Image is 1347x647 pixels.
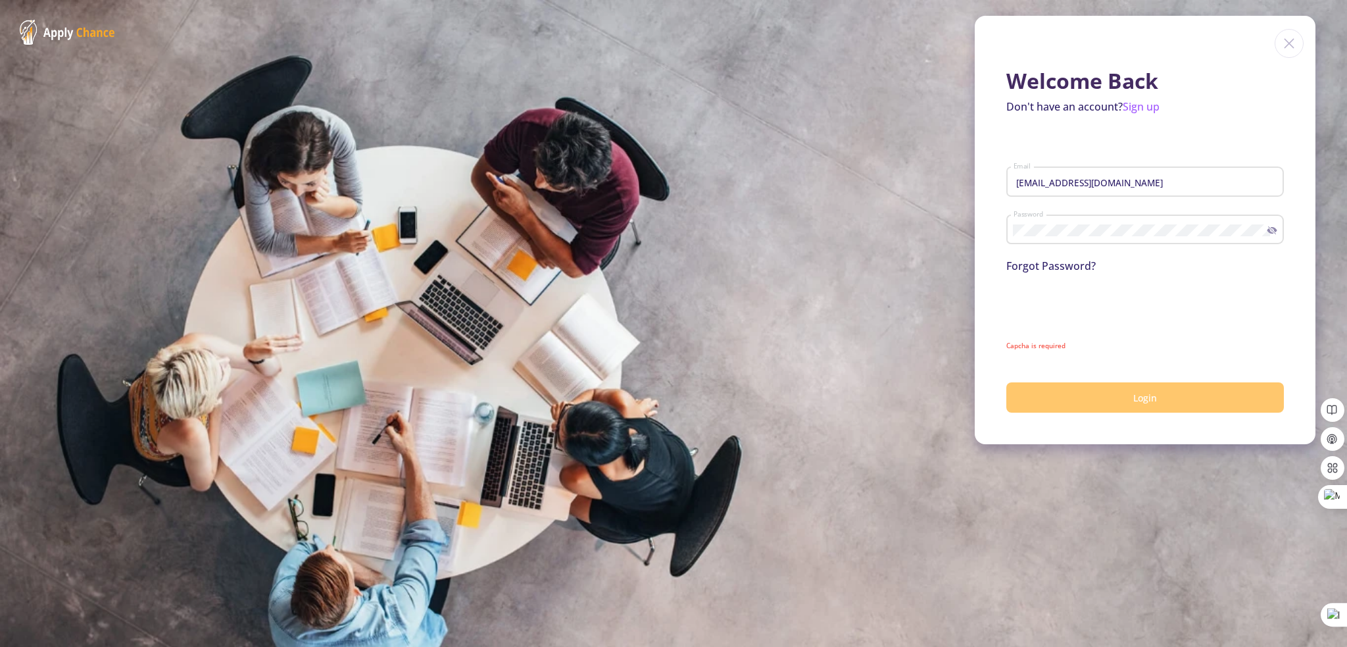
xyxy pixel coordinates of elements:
mat-error: Capcha is required [1006,341,1284,351]
span: Login [1133,392,1157,404]
a: Forgot Password? [1006,259,1096,273]
h1: Welcome Back [1006,68,1284,93]
a: Sign up [1123,99,1160,114]
p: Don't have an account? [1006,99,1284,115]
img: close icon [1275,29,1304,58]
button: Login [1006,382,1284,413]
iframe: reCAPTCHA [1006,290,1206,341]
img: ApplyChance Logo [20,20,115,45]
